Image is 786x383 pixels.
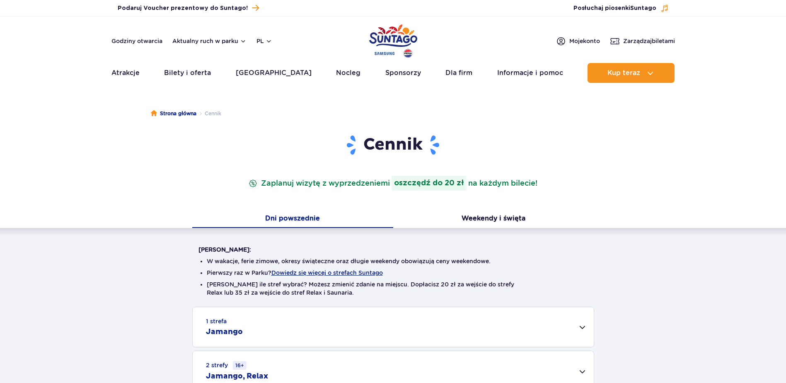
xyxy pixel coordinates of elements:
a: Zarządzajbiletami [610,36,675,46]
li: W wakacje, ferie zimowe, okresy świąteczne oraz długie weekendy obowiązują ceny weekendowe. [207,257,580,265]
a: Godziny otwarcia [111,37,162,45]
a: Sponsorzy [385,63,421,83]
a: Park of Poland [369,21,417,59]
button: Dowiedz się więcej o strefach Suntago [271,269,383,276]
a: Podaruj Voucher prezentowy do Suntago! [118,2,259,14]
span: Zarządzaj biletami [623,37,675,45]
span: Posłuchaj piosenki [573,4,656,12]
a: Mojekonto [556,36,600,46]
span: Suntago [630,5,656,11]
a: Informacje i pomoc [497,63,563,83]
a: [GEOGRAPHIC_DATA] [236,63,312,83]
h1: Cennik [198,134,588,156]
h2: Jamango [206,327,243,337]
a: Bilety i oferta [164,63,211,83]
button: Kup teraz [588,63,675,83]
button: Dni powszednie [192,211,393,228]
strong: oszczędź do 20 zł [392,176,467,191]
li: Cennik [196,109,221,118]
button: Posłuchaj piosenkiSuntago [573,4,669,12]
a: Strona główna [151,109,196,118]
span: Kup teraz [607,69,640,77]
h2: Jamango, Relax [206,371,268,381]
span: Podaruj Voucher prezentowy do Suntago! [118,4,248,12]
small: 2 strefy [206,361,247,370]
p: Zaplanuj wizytę z wyprzedzeniem na każdym bilecie! [247,176,539,191]
li: [PERSON_NAME] ile stref wybrać? Możesz zmienić zdanie na miejscu. Dopłacisz 20 zł za wejście do s... [207,280,580,297]
a: Atrakcje [111,63,140,83]
button: pl [256,37,272,45]
strong: [PERSON_NAME]: [198,246,251,253]
li: Pierwszy raz w Parku? [207,269,580,277]
small: 1 strefa [206,317,227,325]
button: Weekendy i święta [393,211,594,228]
small: 16+ [233,361,247,370]
span: Moje konto [569,37,600,45]
a: Dla firm [445,63,472,83]
button: Aktualny ruch w parku [172,38,247,44]
a: Nocleg [336,63,360,83]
